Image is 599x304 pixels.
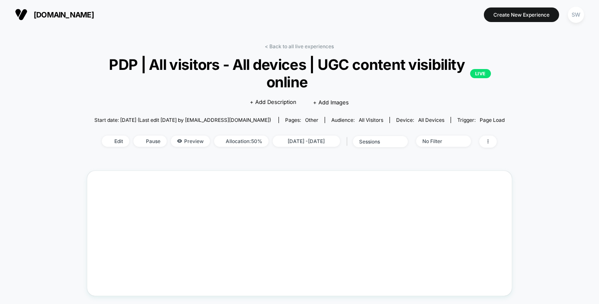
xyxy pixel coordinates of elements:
[359,138,392,145] div: sessions
[389,117,451,123] span: Device:
[250,98,296,106] span: + Add Description
[418,117,444,123] span: all devices
[273,136,340,147] span: [DATE] - [DATE]
[34,10,94,19] span: [DOMAIN_NAME]
[102,136,129,147] span: Edit
[108,56,491,91] span: PDP | All visitors - All devices | UGC content visibility online
[133,136,167,147] span: Pause
[285,117,318,123] div: Pages:
[265,43,334,49] a: < Back to all live experiences
[305,117,318,123] span: other
[359,117,383,123] span: All Visitors
[12,8,96,21] button: [DOMAIN_NAME]
[484,7,559,22] button: Create New Experience
[470,69,491,78] p: LIVE
[344,136,353,148] span: |
[313,99,349,106] span: + Add Images
[422,138,456,144] div: No Filter
[214,136,269,147] span: Allocation: 50%
[568,7,584,23] div: SW
[565,6,587,23] button: SW
[331,117,383,123] div: Audience:
[457,117,505,123] div: Trigger:
[480,117,505,123] span: Page Load
[171,136,210,147] span: Preview
[15,8,27,21] img: Visually logo
[94,117,271,123] span: Start date: [DATE] (Last edit [DATE] by [EMAIL_ADDRESS][DOMAIN_NAME])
